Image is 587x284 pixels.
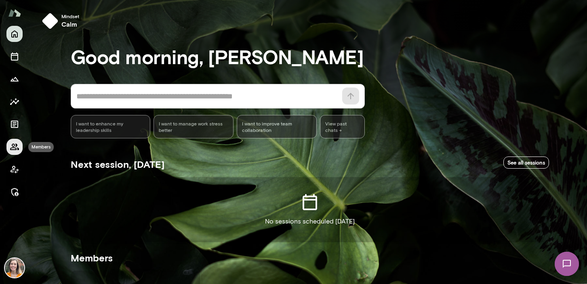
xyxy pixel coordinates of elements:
[154,115,234,138] div: I want to manage work stress better
[5,258,24,278] img: Carrie Kelly
[61,13,79,19] span: Mindset
[6,94,23,110] button: Insights
[6,48,23,65] button: Sessions
[320,115,365,138] span: View past chats ->
[39,10,86,32] button: Mindsetcalm
[61,19,79,29] h6: calm
[6,116,23,132] button: Documents
[42,13,58,29] img: mindset
[71,158,164,171] h5: Next session, [DATE]
[28,142,54,152] div: Members
[6,26,23,42] button: Home
[71,115,151,138] div: I want to enhance my leadership skills
[503,157,549,169] a: See all sessions
[71,45,549,68] h3: Good morning, [PERSON_NAME]
[6,139,23,155] button: Members
[159,120,228,133] span: I want to manage work stress better
[6,71,23,87] button: Growth Plan
[71,251,549,264] h5: Members
[242,120,311,133] span: I want to improve team collaboration
[6,161,23,177] button: Client app
[76,120,145,133] span: I want to enhance my leadership skills
[8,5,21,21] img: Mento
[237,115,317,138] div: I want to improve team collaboration
[265,217,355,226] p: No sessions scheduled [DATE]
[6,184,23,200] button: Manage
